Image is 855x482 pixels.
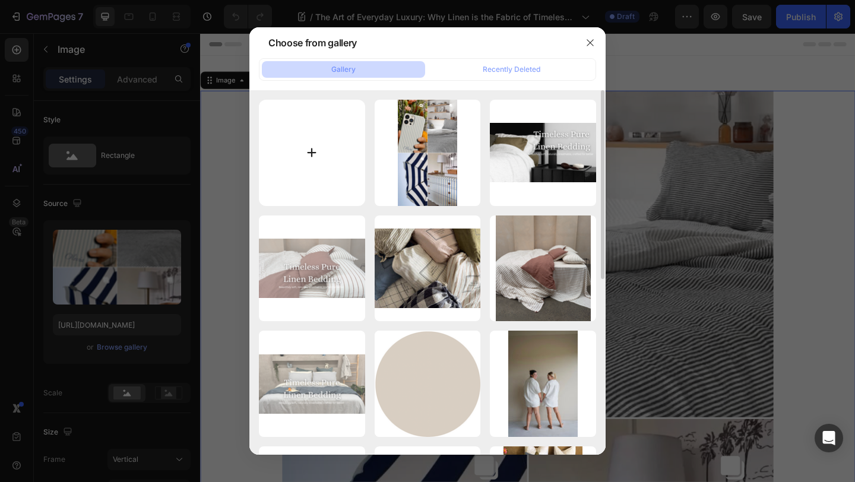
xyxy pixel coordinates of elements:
[508,331,578,437] img: image
[259,239,365,298] img: image
[430,61,593,78] button: Recently Deleted
[490,123,596,182] img: image
[259,354,365,414] img: image
[331,64,356,75] div: Gallery
[815,424,843,452] div: Open Intercom Messenger
[262,61,425,78] button: Gallery
[398,100,457,206] img: image
[496,215,591,322] img: image
[15,46,40,56] div: Image
[375,331,481,437] img: image
[375,229,481,308] img: image
[268,36,357,50] div: Choose from gallery
[483,64,540,75] div: Recently Deleted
